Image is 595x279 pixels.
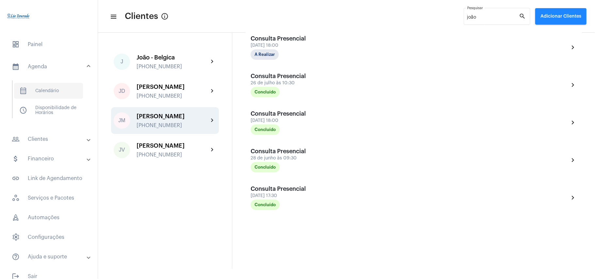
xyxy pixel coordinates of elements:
[12,135,20,143] mat-icon: sidenav icon
[137,54,208,61] div: João - Belgica
[251,193,316,198] div: [DATE] 17:30
[569,43,577,51] mat-icon: chevron_right
[251,35,316,42] div: Consulta Presencial
[14,83,83,99] span: Calendário
[19,107,27,114] span: sidenav icon
[110,13,116,21] mat-icon: sidenav icon
[12,233,20,241] span: sidenav icon
[137,113,208,120] div: [PERSON_NAME]
[251,118,316,123] div: [DATE] 18:00
[535,8,587,25] button: Adicionar Clientes
[251,186,316,192] div: Consulta Presencial
[251,148,316,155] div: Consulta Presencial
[208,117,216,124] mat-icon: chevron_right
[12,63,87,71] mat-panel-title: Agenda
[251,43,316,48] div: [DATE] 18:00
[114,112,130,129] div: JM
[251,124,280,135] mat-chip: Concluído
[4,56,98,77] mat-expansion-panel-header: sidenav iconAgenda
[137,123,208,128] div: [PHONE_NUMBER]
[4,249,98,265] mat-expansion-panel-header: sidenav iconAjuda e suporte
[12,155,87,163] mat-panel-title: Financeiro
[467,15,519,20] input: Pesquisar
[251,110,316,117] div: Consulta Presencial
[161,12,169,20] mat-icon: Button that displays a tooltip when focused or hovered over
[4,151,98,167] mat-expansion-panel-header: sidenav iconFinanceiro
[12,253,87,261] mat-panel-title: Ajuda e suporte
[19,87,27,95] span: sidenav icon
[114,54,130,70] div: J
[7,171,91,186] span: Link de Agendamento
[114,83,130,99] div: JD
[4,77,98,127] div: sidenav iconAgenda
[569,119,577,126] mat-icon: chevron_right
[12,194,20,202] span: sidenav icon
[208,87,216,95] mat-icon: chevron_right
[12,214,20,222] span: sidenav icon
[137,84,208,90] div: [PERSON_NAME]
[251,49,279,60] mat-chip: A Realizar
[114,142,130,158] div: JV
[208,146,216,154] mat-icon: chevron_right
[137,93,208,99] div: [PHONE_NUMBER]
[569,156,577,164] mat-icon: chevron_right
[569,194,577,202] mat-icon: chevron_right
[4,131,98,147] mat-expansion-panel-header: sidenav iconClientes
[7,229,91,245] span: Configurações
[519,12,527,20] mat-icon: search
[251,156,316,161] div: 28 de junho às 09:30
[12,63,20,71] mat-icon: sidenav icon
[125,11,158,22] span: Clientes
[12,155,20,163] mat-icon: sidenav icon
[7,37,91,52] span: Painel
[540,14,581,19] span: Adicionar Clientes
[137,152,208,158] div: [PHONE_NUMBER]
[7,210,91,225] span: Automações
[12,253,20,261] mat-icon: sidenav icon
[251,200,280,210] mat-chip: Concluído
[158,10,171,23] button: Button that displays a tooltip when focused or hovered over
[12,135,87,143] mat-panel-title: Clientes
[137,142,208,149] div: [PERSON_NAME]
[251,162,280,172] mat-chip: Concluído
[12,41,20,48] span: sidenav icon
[5,3,31,29] img: 4c910ca3-f26c-c648-53c7-1a2041c6e520.jpg
[12,174,20,182] mat-icon: sidenav icon
[7,190,91,206] span: Serviços e Pacotes
[14,103,83,118] span: Disponibilidade de Horários
[208,58,216,66] mat-icon: chevron_right
[251,73,316,79] div: Consulta Presencial
[137,64,208,70] div: [PHONE_NUMBER]
[251,81,316,86] div: 26 de julho às 10:30
[569,81,577,89] mat-icon: chevron_right
[251,87,280,97] mat-chip: Concluído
